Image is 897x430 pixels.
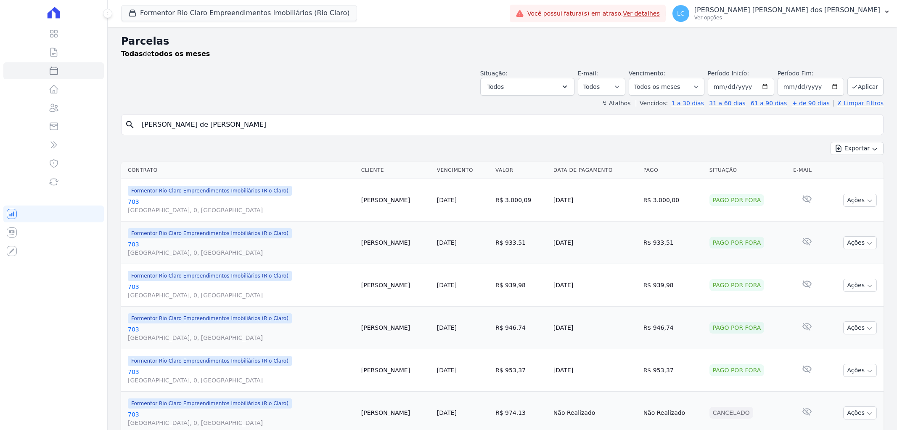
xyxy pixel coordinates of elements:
[672,100,704,107] a: 1 a 30 dias
[843,406,877,419] button: Ações
[358,162,434,179] th: Cliente
[434,162,492,179] th: Vencimento
[550,222,640,264] td: [DATE]
[550,264,640,307] td: [DATE]
[128,398,292,409] span: Formentor Rio Claro Empreendimentos Imobiliários (Rio Claro)
[751,100,787,107] a: 61 a 90 dias
[487,82,504,92] span: Todos
[792,100,830,107] a: + de 90 dias
[709,100,745,107] a: 31 a 60 dias
[128,313,292,323] span: Formentor Rio Claro Empreendimentos Imobiliários (Rio Claro)
[831,142,884,155] button: Exportar
[128,419,355,427] span: [GEOGRAPHIC_DATA], 0, [GEOGRAPHIC_DATA]
[709,194,765,206] div: Pago por fora
[709,364,765,376] div: Pago por fora
[358,222,434,264] td: [PERSON_NAME]
[128,368,355,385] a: 703[GEOGRAPHIC_DATA], 0, [GEOGRAPHIC_DATA]
[128,198,355,214] a: 703[GEOGRAPHIC_DATA], 0, [GEOGRAPHIC_DATA]
[358,349,434,392] td: [PERSON_NAME]
[358,179,434,222] td: [PERSON_NAME]
[128,271,292,281] span: Formentor Rio Claro Empreendimentos Imobiliários (Rio Claro)
[437,367,457,374] a: [DATE]
[636,100,668,107] label: Vencidos:
[640,264,706,307] td: R$ 939,98
[640,179,706,222] td: R$ 3.000,00
[550,179,640,222] td: [DATE]
[492,307,550,349] td: R$ 946,74
[843,194,877,207] button: Ações
[778,69,844,78] label: Período Fim:
[843,236,877,249] button: Ações
[709,322,765,334] div: Pago por fora
[847,77,884,96] button: Aplicar
[843,279,877,292] button: Ações
[578,70,598,77] label: E-mail:
[121,50,143,58] strong: Todas
[843,321,877,334] button: Ações
[623,10,660,17] a: Ver detalhes
[550,307,640,349] td: [DATE]
[437,239,457,246] a: [DATE]
[121,49,210,59] p: de
[640,222,706,264] td: R$ 933,51
[151,50,210,58] strong: todos os meses
[640,162,706,179] th: Pago
[128,376,355,385] span: [GEOGRAPHIC_DATA], 0, [GEOGRAPHIC_DATA]
[128,186,292,196] span: Formentor Rio Claro Empreendimentos Imobiliários (Rio Claro)
[640,349,706,392] td: R$ 953,37
[128,334,355,342] span: [GEOGRAPHIC_DATA], 0, [GEOGRAPHIC_DATA]
[843,364,877,377] button: Ações
[121,34,884,49] h2: Parcelas
[128,206,355,214] span: [GEOGRAPHIC_DATA], 0, [GEOGRAPHIC_DATA]
[629,70,665,77] label: Vencimento:
[125,120,135,130] i: search
[550,162,640,179] th: Data de Pagamento
[358,264,434,307] td: [PERSON_NAME]
[358,307,434,349] td: [PERSON_NAME]
[128,410,355,427] a: 703[GEOGRAPHIC_DATA], 0, [GEOGRAPHIC_DATA]
[708,70,749,77] label: Período Inicío:
[694,14,880,21] p: Ver opções
[492,222,550,264] td: R$ 933,51
[128,248,355,257] span: [GEOGRAPHIC_DATA], 0, [GEOGRAPHIC_DATA]
[790,162,824,179] th: E-mail
[121,5,357,21] button: Formentor Rio Claro Empreendimentos Imobiliários (Rio Claro)
[602,100,630,107] label: ↯ Atalhos
[437,282,457,288] a: [DATE]
[121,162,358,179] th: Contrato
[706,162,790,179] th: Situação
[128,283,355,299] a: 703[GEOGRAPHIC_DATA], 0, [GEOGRAPHIC_DATA]
[694,6,880,14] p: [PERSON_NAME] [PERSON_NAME] dos [PERSON_NAME]
[492,264,550,307] td: R$ 939,98
[437,197,457,203] a: [DATE]
[437,324,457,331] a: [DATE]
[480,70,508,77] label: Situação:
[437,409,457,416] a: [DATE]
[709,407,753,419] div: Cancelado
[640,307,706,349] td: R$ 946,74
[137,116,880,133] input: Buscar por nome do lote ou do cliente
[709,237,765,248] div: Pago por fora
[492,349,550,392] td: R$ 953,37
[128,356,292,366] span: Formentor Rio Claro Empreendimentos Imobiliários (Rio Claro)
[677,11,685,16] span: LC
[833,100,884,107] a: ✗ Limpar Filtros
[480,78,574,96] button: Todos
[128,291,355,299] span: [GEOGRAPHIC_DATA], 0, [GEOGRAPHIC_DATA]
[128,240,355,257] a: 703[GEOGRAPHIC_DATA], 0, [GEOGRAPHIC_DATA]
[128,325,355,342] a: 703[GEOGRAPHIC_DATA], 0, [GEOGRAPHIC_DATA]
[550,349,640,392] td: [DATE]
[666,2,897,25] button: LC [PERSON_NAME] [PERSON_NAME] dos [PERSON_NAME] Ver opções
[709,279,765,291] div: Pago por fora
[128,228,292,238] span: Formentor Rio Claro Empreendimentos Imobiliários (Rio Claro)
[527,9,660,18] span: Você possui fatura(s) em atraso.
